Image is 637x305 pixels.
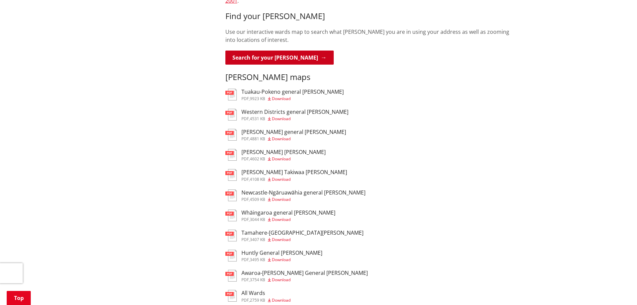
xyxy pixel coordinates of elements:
[250,217,265,222] span: 3044 KB
[225,250,322,262] a: Huntly General [PERSON_NAME] pdf,3495 KB Download
[225,210,237,221] img: document-pdf.svg
[272,116,291,122] span: Download
[241,117,348,121] div: ,
[225,189,237,201] img: document-pdf.svg
[241,297,249,303] span: pdf
[241,197,249,202] span: pdf
[241,189,365,196] h3: Newcastle-Ngāruawāhia general [PERSON_NAME]
[241,298,291,302] div: ,
[225,270,368,282] a: Awaroa-[PERSON_NAME] General [PERSON_NAME] pdf,3754 KB Download
[241,210,335,216] h3: Whāingaroa general [PERSON_NAME]
[225,250,237,261] img: document-pdf.svg
[272,277,291,283] span: Download
[241,169,347,175] h3: [PERSON_NAME] Takiwaa [PERSON_NAME]
[241,129,346,135] h3: [PERSON_NAME] general [PERSON_NAME]
[225,109,237,121] img: document-pdf.svg
[250,237,265,242] span: 3407 KB
[225,169,347,181] a: [PERSON_NAME] Takiwaa [PERSON_NAME] pdf,4108 KB Download
[241,290,291,296] h3: All Wards
[241,250,322,256] h3: Huntly General [PERSON_NAME]
[225,189,365,202] a: Newcastle-Ngāruawāhia general [PERSON_NAME] pdf,4509 KB Download
[241,217,249,222] span: pdf
[241,96,249,101] span: pdf
[241,157,326,161] div: ,
[250,156,265,162] span: 4602 KB
[241,218,335,222] div: ,
[225,51,334,65] a: Search for your [PERSON_NAME]
[7,291,31,305] a: Top
[225,210,335,222] a: Whāingaroa general [PERSON_NAME] pdf,3044 KB Download
[225,89,237,100] img: document-pdf.svg
[225,230,237,241] img: document-pdf.svg
[241,97,344,101] div: ,
[250,197,265,202] span: 4509 KB
[241,149,326,155] h3: [PERSON_NAME] [PERSON_NAME]
[272,197,291,202] span: Download
[272,176,291,182] span: Download
[241,238,363,242] div: ,
[225,72,510,82] h3: [PERSON_NAME] maps
[241,237,249,242] span: pdf
[225,149,326,161] a: [PERSON_NAME] [PERSON_NAME] pdf,4602 KB Download
[225,129,346,141] a: [PERSON_NAME] general [PERSON_NAME] pdf,4881 KB Download
[225,290,291,302] a: All Wards pdf,2759 KB Download
[225,11,510,21] h3: Find your [PERSON_NAME]
[272,136,291,142] span: Download
[241,230,363,236] h3: Tamahere-[GEOGRAPHIC_DATA][PERSON_NAME]
[225,129,237,141] img: document-pdf.svg
[250,257,265,262] span: 3495 KB
[241,176,249,182] span: pdf
[241,198,365,202] div: ,
[225,270,237,282] img: document-pdf.svg
[241,177,347,181] div: ,
[250,136,265,142] span: 4881 KB
[250,176,265,182] span: 4108 KB
[241,277,249,283] span: pdf
[241,257,249,262] span: pdf
[241,89,344,95] h3: Tuakau-Pokeno general [PERSON_NAME]
[250,297,265,303] span: 2759 KB
[241,156,249,162] span: pdf
[272,297,291,303] span: Download
[225,89,344,101] a: Tuakau-Pokeno general [PERSON_NAME] pdf,9923 KB Download
[250,96,265,101] span: 9923 KB
[225,109,348,121] a: Western Districts general [PERSON_NAME] pdf,4531 KB Download
[225,149,237,161] img: document-pdf.svg
[241,136,249,142] span: pdf
[272,156,291,162] span: Download
[241,258,322,262] div: ,
[241,278,368,282] div: ,
[241,109,348,115] h3: Western Districts general [PERSON_NAME]
[250,277,265,283] span: 3754 KB
[250,116,265,122] span: 4531 KB
[225,169,237,181] img: document-pdf.svg
[272,257,291,262] span: Download
[225,290,237,302] img: document-pdf.svg
[225,28,510,44] p: Use our interactive wards map to search what [PERSON_NAME] you are in using your address as well ...
[241,116,249,122] span: pdf
[272,237,291,242] span: Download
[241,137,346,141] div: ,
[272,96,291,101] span: Download
[241,270,368,276] h3: Awaroa-[PERSON_NAME] General [PERSON_NAME]
[606,277,630,301] iframe: Messenger Launcher
[272,217,291,222] span: Download
[225,230,363,242] a: Tamahere-[GEOGRAPHIC_DATA][PERSON_NAME] pdf,3407 KB Download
